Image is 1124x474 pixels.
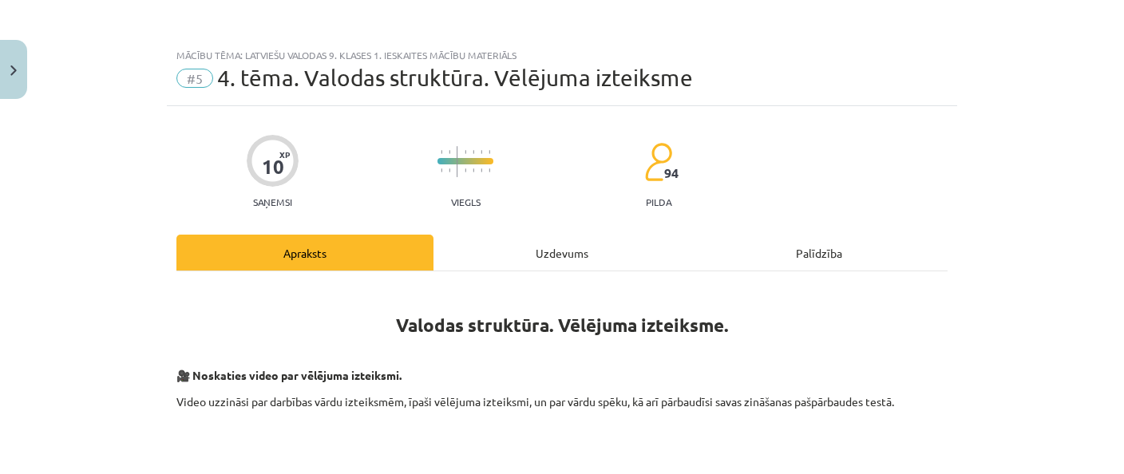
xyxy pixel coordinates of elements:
[465,150,466,154] img: icon-short-line-57e1e144782c952c97e751825c79c345078a6d821885a25fce030b3d8c18986b.svg
[396,314,729,337] strong: Valodas struktūra. Vēlējuma izteiksme.
[433,235,691,271] div: Uzdevums
[247,196,299,207] p: Saņemsi
[449,168,450,172] img: icon-short-line-57e1e144782c952c97e751825c79c345078a6d821885a25fce030b3d8c18986b.svg
[441,150,442,154] img: icon-short-line-57e1e144782c952c97e751825c79c345078a6d821885a25fce030b3d8c18986b.svg
[449,150,450,154] img: icon-short-line-57e1e144782c952c97e751825c79c345078a6d821885a25fce030b3d8c18986b.svg
[176,69,213,88] span: #5
[481,168,482,172] img: icon-short-line-57e1e144782c952c97e751825c79c345078a6d821885a25fce030b3d8c18986b.svg
[279,150,290,159] span: XP
[489,150,490,154] img: icon-short-line-57e1e144782c952c97e751825c79c345078a6d821885a25fce030b3d8c18986b.svg
[217,65,693,91] span: 4. tēma. Valodas struktūra. Vēlējuma izteiksme
[262,156,284,178] div: 10
[176,49,948,61] div: Mācību tēma: Latviešu valodas 9. klases 1. ieskaites mācību materiāls
[441,168,442,172] img: icon-short-line-57e1e144782c952c97e751825c79c345078a6d821885a25fce030b3d8c18986b.svg
[465,168,466,172] img: icon-short-line-57e1e144782c952c97e751825c79c345078a6d821885a25fce030b3d8c18986b.svg
[176,235,433,271] div: Apraksts
[691,235,948,271] div: Palīdzība
[457,146,458,177] img: icon-long-line-d9ea69661e0d244f92f715978eff75569469978d946b2353a9bb055b3ed8787d.svg
[451,196,481,207] p: Viegls
[176,393,948,410] p: Video uzzināsi par darbības vārdu izteiksmēm, īpaši vēlējuma izteiksmi, un par vārdu spēku, kā ar...
[473,168,474,172] img: icon-short-line-57e1e144782c952c97e751825c79c345078a6d821885a25fce030b3d8c18986b.svg
[176,368,402,382] strong: 🎥 Noskaties video par vēlējuma izteiksmi.
[489,168,490,172] img: icon-short-line-57e1e144782c952c97e751825c79c345078a6d821885a25fce030b3d8c18986b.svg
[644,142,672,182] img: students-c634bb4e5e11cddfef0936a35e636f08e4e9abd3cc4e673bd6f9a4125e45ecb1.svg
[481,150,482,154] img: icon-short-line-57e1e144782c952c97e751825c79c345078a6d821885a25fce030b3d8c18986b.svg
[10,65,17,76] img: icon-close-lesson-0947bae3869378f0d4975bcd49f059093ad1ed9edebbc8119c70593378902aed.svg
[664,166,679,180] span: 94
[473,150,474,154] img: icon-short-line-57e1e144782c952c97e751825c79c345078a6d821885a25fce030b3d8c18986b.svg
[646,196,671,207] p: pilda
